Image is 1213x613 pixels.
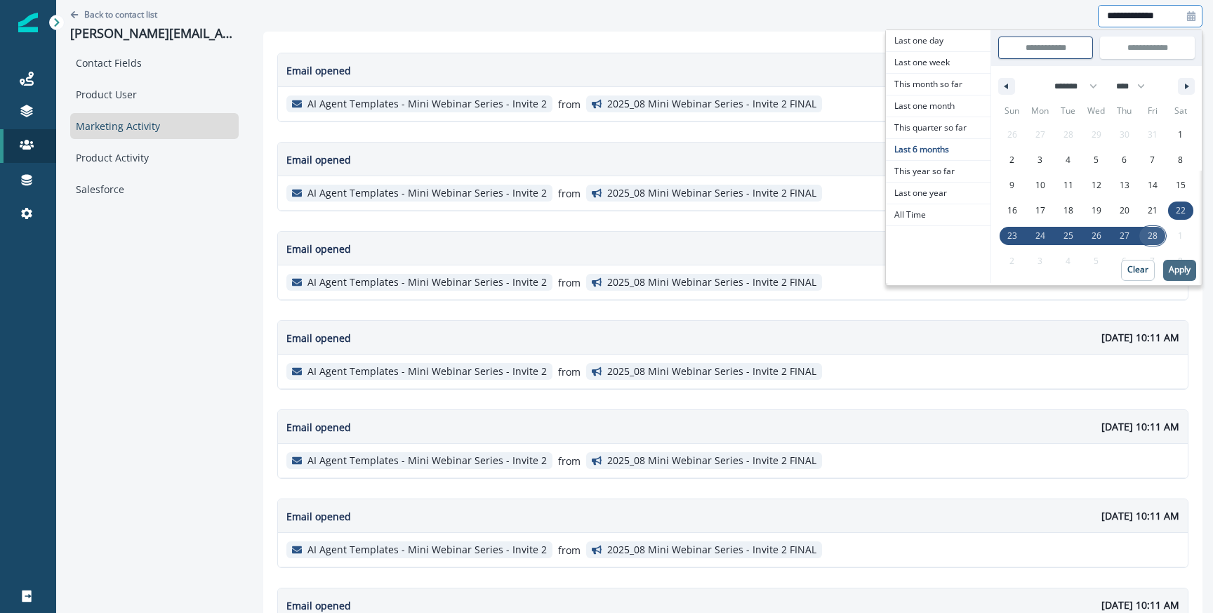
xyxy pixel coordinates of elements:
[607,98,816,110] p: 2025_08 Mini Webinar Series - Invite 2 FINAL
[558,186,581,201] p: from
[886,52,990,74] button: Last one week
[1035,223,1045,249] span: 24
[1054,223,1082,249] button: 25
[18,13,38,32] img: Inflection
[1167,173,1195,198] button: 15
[886,117,990,139] button: This quarter so far
[607,455,816,467] p: 2025_08 Mini Webinar Series - Invite 2 FINAL
[1178,147,1183,173] span: 8
[1167,147,1195,173] button: 8
[1038,147,1042,173] span: 3
[1092,223,1101,249] span: 26
[886,183,990,204] button: Last one year
[1167,198,1195,223] button: 22
[558,454,581,468] p: from
[1082,100,1111,122] span: Wed
[1101,508,1179,523] p: [DATE] 10:11 AM
[998,198,1026,223] button: 16
[1054,147,1082,173] button: 4
[1111,147,1139,173] button: 6
[886,95,990,117] span: Last one month
[1035,173,1045,198] span: 10
[886,30,990,51] span: Last one day
[286,242,351,256] p: Email opened
[1150,147,1155,173] span: 7
[607,187,816,199] p: 2025_08 Mini Webinar Series - Invite 2 FINAL
[1094,147,1099,173] span: 5
[1101,598,1179,612] p: [DATE] 10:11 AM
[1127,265,1148,275] p: Clear
[1122,147,1127,173] span: 6
[607,544,816,556] p: 2025_08 Mini Webinar Series - Invite 2 FINAL
[286,331,351,345] p: Email opened
[307,455,547,467] p: AI Agent Templates - Mini Webinar Series - Invite 2
[1101,419,1179,434] p: [DATE] 10:11 AM
[886,139,990,161] button: Last 6 months
[84,8,157,20] p: Back to contact list
[607,277,816,289] p: 2025_08 Mini Webinar Series - Invite 2 FINAL
[1054,198,1082,223] button: 18
[70,145,239,171] div: Product Activity
[1063,198,1073,223] span: 18
[607,366,816,378] p: 2025_08 Mini Webinar Series - Invite 2 FINAL
[886,74,990,95] button: This month so far
[1063,223,1073,249] span: 25
[1009,147,1014,173] span: 2
[1139,223,1167,249] button: 28
[558,97,581,112] p: from
[1007,198,1017,223] span: 16
[886,161,990,182] span: This year so far
[286,598,351,613] p: Email opened
[1092,173,1101,198] span: 12
[1101,330,1179,345] p: [DATE] 10:11 AM
[1120,198,1129,223] span: 20
[1111,173,1139,198] button: 13
[1026,173,1054,198] button: 10
[1054,173,1082,198] button: 11
[886,52,990,73] span: Last one week
[998,147,1026,173] button: 2
[70,81,239,107] div: Product User
[1035,198,1045,223] span: 17
[998,173,1026,198] button: 9
[1026,100,1054,122] span: Mon
[70,26,239,41] p: [PERSON_NAME][EMAIL_ADDRESS][DOMAIN_NAME]
[1026,223,1054,249] button: 24
[286,509,351,524] p: Email opened
[307,98,547,110] p: AI Agent Templates - Mini Webinar Series - Invite 2
[1169,265,1191,275] p: Apply
[286,63,351,78] p: Email opened
[1054,100,1082,122] span: Tue
[998,223,1026,249] button: 23
[1111,223,1139,249] button: 27
[1163,260,1196,281] button: Apply
[1148,223,1158,249] span: 28
[886,117,990,138] span: This quarter so far
[1082,173,1111,198] button: 12
[307,277,547,289] p: AI Agent Templates - Mini Webinar Series - Invite 2
[1148,198,1158,223] span: 21
[1026,147,1054,173] button: 3
[286,420,351,435] p: Email opened
[886,30,990,52] button: Last one day
[1063,173,1073,198] span: 11
[1026,198,1054,223] button: 17
[558,364,581,379] p: from
[886,139,990,160] span: Last 6 months
[886,204,990,225] span: All Time
[1139,147,1167,173] button: 7
[307,187,547,199] p: AI Agent Templates - Mini Webinar Series - Invite 2
[70,113,239,139] div: Marketing Activity
[1178,122,1183,147] span: 1
[1139,173,1167,198] button: 14
[1082,147,1111,173] button: 5
[1066,147,1071,173] span: 4
[70,8,157,20] button: Go back
[1111,198,1139,223] button: 20
[1176,198,1186,223] span: 22
[998,100,1026,122] span: Sun
[1148,173,1158,198] span: 14
[1009,173,1014,198] span: 9
[1167,122,1195,147] button: 1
